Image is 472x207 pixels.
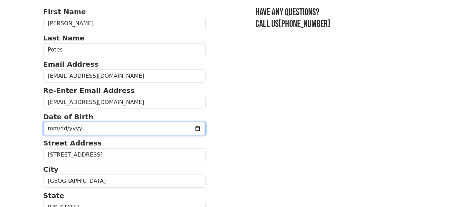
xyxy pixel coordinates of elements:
[255,7,429,18] h3: Have any questions?
[43,86,135,95] strong: Re-Enter Email Address
[43,96,206,109] input: Re-Enter Email Address
[43,60,98,68] strong: Email Address
[43,139,102,147] strong: Street Address
[43,165,58,173] strong: City
[43,148,206,161] input: Street Address
[43,113,93,121] strong: Date of Birth
[43,191,64,200] strong: State
[43,69,206,83] input: Email Address
[43,43,206,56] input: Last Name
[43,175,206,188] input: City
[43,17,206,30] input: First Name
[279,18,330,30] a: [PHONE_NUMBER]
[255,18,429,30] h3: Call us
[43,8,86,16] strong: First Name
[43,34,84,42] strong: Last Name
